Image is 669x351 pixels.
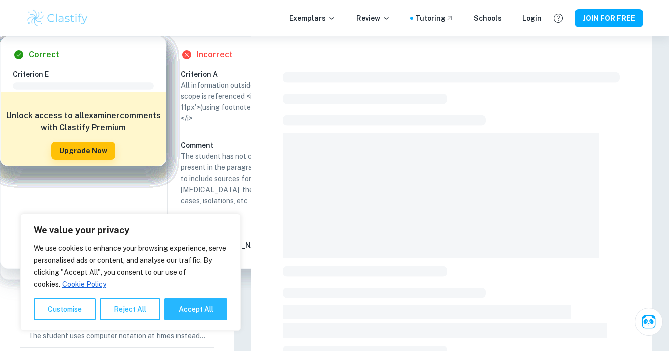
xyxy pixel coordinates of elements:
[34,242,227,290] p: We use cookies to enhance your browsing experience, serve personalised ads or content, and analys...
[197,49,233,61] h6: Incorrect
[20,214,241,331] div: We value your privacy
[474,13,502,24] a: Schools
[100,298,160,320] button: Reject All
[181,140,322,151] h6: Comment
[289,13,336,24] p: Exemplars
[575,9,643,27] button: JOIN FOR FREE
[34,224,227,236] p: We value your privacy
[34,298,96,320] button: Customise
[415,13,454,24] a: Tutoring
[550,10,567,27] button: Help and Feedback
[356,13,390,24] p: Review
[6,110,161,134] h6: Unlock access to all examiner comments with Clastify Premium
[28,330,206,341] p: The student uses computer notation at times instead of mathematical notation and transforms equat...
[181,151,322,206] p: The student has not cited the information present in the paragraphs. They are advised to include ...
[62,280,107,289] a: Cookie Policy
[26,8,89,28] img: Clastify logo
[29,49,59,61] h6: Correct
[522,13,542,24] a: Login
[13,69,162,80] h6: Criterion E
[164,298,227,320] button: Accept All
[181,69,330,80] h6: Criterion A
[635,308,663,336] button: Ask Clai
[51,142,115,160] button: Upgrade Now
[181,80,322,124] p: All information outside of the syllabus scope is referenced <i style='font-size: 11px'>(using foo...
